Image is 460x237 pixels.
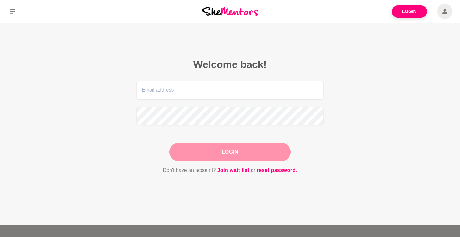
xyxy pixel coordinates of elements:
[136,58,324,71] h2: Welcome back!
[217,166,250,174] a: Join wait list
[392,5,427,18] a: Login
[136,166,324,174] p: Don't have an account? or
[202,7,258,15] img: She Mentors Logo
[257,166,297,174] a: reset password.
[136,81,324,99] input: Email address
